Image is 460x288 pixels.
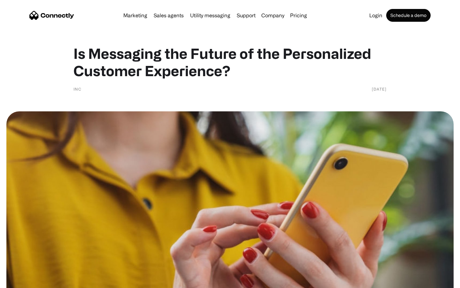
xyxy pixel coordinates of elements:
[151,13,186,18] a: Sales agents
[73,45,387,79] h1: Is Messaging the Future of the Personalized Customer Experience?
[73,86,81,92] div: Inc
[234,13,258,18] a: Support
[188,13,233,18] a: Utility messaging
[261,11,284,20] div: Company
[121,13,150,18] a: Marketing
[287,13,310,18] a: Pricing
[367,13,385,18] a: Login
[386,9,431,22] a: Schedule a demo
[372,86,387,92] div: [DATE]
